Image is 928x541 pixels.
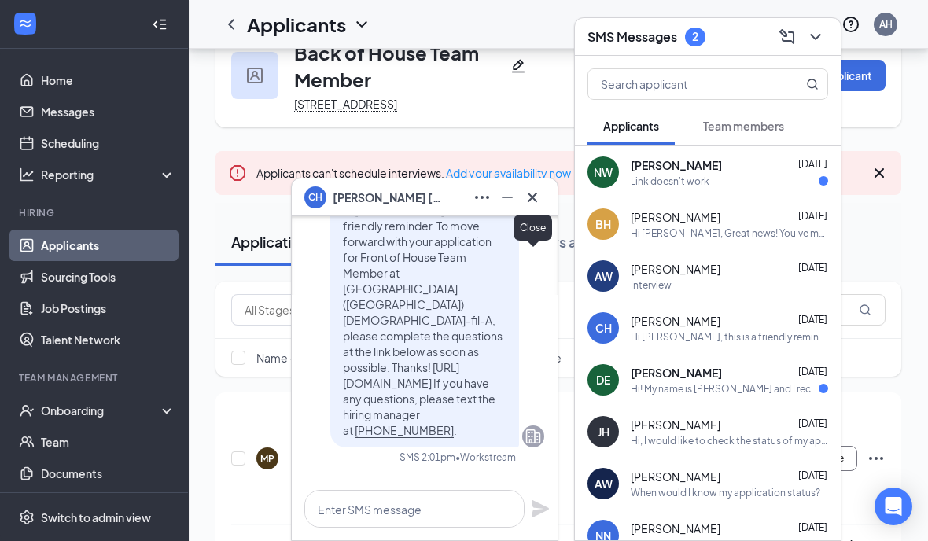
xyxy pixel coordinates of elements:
span: [DATE] [798,210,827,222]
svg: ChevronDown [352,15,371,34]
a: Sourcing Tools [41,261,175,293]
svg: Cross [870,164,889,182]
a: Add your availability now [446,166,571,180]
div: Applications · 83 [231,232,343,252]
span: Hi [PERSON_NAME], this is a friendly reminder. To move forward with your application for Front of... [343,203,503,438]
span: Team members [703,119,784,133]
span: [PERSON_NAME] [631,313,720,329]
svg: Ellipses [473,188,492,207]
span: [PERSON_NAME] [631,417,720,432]
div: 2 [692,30,698,43]
span: [PERSON_NAME] [631,469,720,484]
span: Applicants [603,119,659,133]
div: When would I know my application status? [631,486,820,499]
button: ChevronDown [803,24,828,50]
div: AH [879,17,893,31]
svg: ChevronLeft [222,15,241,34]
h3: SMS Messages [587,28,677,46]
svg: Pencil [510,58,526,74]
div: MP [260,452,274,466]
svg: Error [228,164,247,182]
svg: ChevronDown [806,28,825,46]
svg: ComposeMessage [778,28,797,46]
button: ComposeMessage [775,24,800,50]
div: AW [595,268,613,284]
svg: Plane [531,499,550,518]
svg: Minimize [498,188,517,207]
div: Open Intercom Messenger [875,488,912,525]
button: Cross [520,185,545,210]
div: Link doesn't work [631,175,709,188]
svg: Collapse [152,17,168,32]
span: [DATE] [798,366,827,377]
div: Hi [PERSON_NAME], this is a friendly reminder. To move forward with your application for Front of... [631,330,828,344]
a: Team [41,426,175,458]
input: Search applicant [588,69,775,99]
span: Name · Applied On [256,350,352,366]
span: [DATE] [798,158,827,170]
svg: Settings [19,510,35,525]
div: Interview [631,278,672,292]
a: Messages [41,96,175,127]
div: Reporting [41,167,176,182]
div: Hi! My name is [PERSON_NAME] and I recently put in two applications. I was wondering if yall were... [631,382,819,396]
svg: MagnifyingGlass [859,304,871,316]
span: [DATE] [798,418,827,429]
a: Scheduling [41,127,175,159]
a: SurveysCrown [41,489,175,521]
span: [PERSON_NAME] [631,209,720,225]
h1: Applicants [247,11,346,38]
a: Applicants [41,230,175,261]
svg: MagnifyingGlass [806,78,819,90]
span: [DATE] [798,262,827,274]
div: Switch to admin view [41,510,151,525]
span: [PERSON_NAME] [631,521,720,536]
a: Home [41,64,175,96]
a: Documents [41,458,175,489]
h3: Back of House Team Member [294,39,504,93]
span: [PERSON_NAME] [631,157,722,173]
svg: UserCheck [19,403,35,418]
span: [PERSON_NAME] [PERSON_NAME] [333,189,443,206]
input: All Stages [245,301,388,318]
span: [DATE] [798,314,827,326]
button: Ellipses [470,185,495,210]
button: Minimize [495,185,520,210]
span: • Workstream [455,451,516,464]
img: user icon [247,68,263,83]
div: SMS 2:01pm [400,451,455,464]
a: Job Postings [41,293,175,324]
svg: Cross [523,188,542,207]
svg: Company [524,427,543,446]
div: Hi, I would like to check the status of my application. [631,434,828,447]
svg: QuestionInfo [841,15,860,34]
span: [PERSON_NAME] [631,365,722,381]
span: [PERSON_NAME] [631,261,720,277]
div: DE [596,372,610,388]
div: CH [595,320,612,336]
div: JH [598,424,609,440]
div: Close [514,215,552,241]
div: Onboarding [41,403,162,418]
svg: Ellipses [867,449,886,468]
div: Team Management [19,371,172,385]
svg: WorkstreamLogo [17,16,33,31]
svg: Notifications [807,15,826,34]
span: [DATE] [798,469,827,481]
div: BH [595,216,611,232]
span: Applicants can't schedule interviews. [256,166,571,180]
div: Hiring [19,206,172,219]
div: Hi [PERSON_NAME], Great news! You've moved on to the next stage of the application. We have a few... [631,226,828,240]
a: Talent Network [41,324,175,355]
svg: Analysis [19,167,35,182]
div: AW [595,476,613,491]
div: NW [594,164,613,180]
span: [DATE] [798,521,827,533]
